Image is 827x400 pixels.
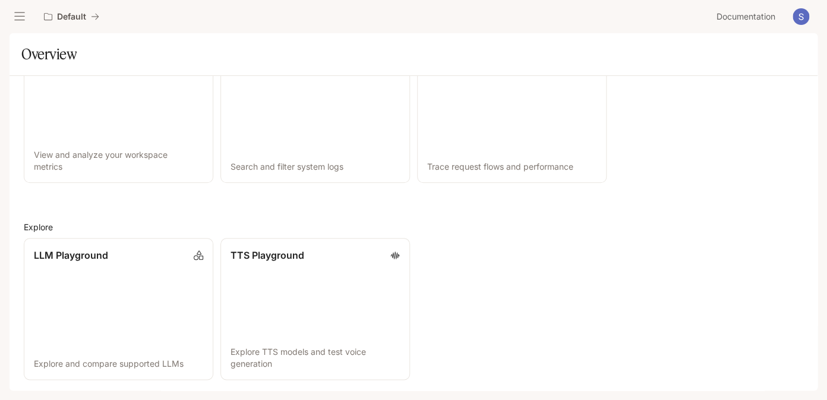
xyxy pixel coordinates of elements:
[34,358,203,370] p: Explore and compare supported LLMs
[716,9,775,24] span: Documentation
[231,248,304,262] p: TTS Playground
[231,161,400,173] p: Search and filter system logs
[24,41,213,183] a: DashboardsView and analyze your workspace metrics
[427,161,596,173] p: Trace request flows and performance
[34,149,203,173] p: View and analyze your workspace metrics
[39,5,105,28] button: All workspaces
[789,5,813,28] button: User avatar
[712,5,784,28] a: Documentation
[417,41,607,183] a: TracesTrace request flows and performance
[220,238,410,380] a: TTS PlaygroundExplore TTS models and test voice generation
[9,6,30,27] button: open drawer
[220,41,410,183] a: LogsSearch and filter system logs
[24,221,803,233] h2: Explore
[231,346,400,370] p: Explore TTS models and test voice generation
[57,12,86,22] p: Default
[24,238,213,380] a: LLM PlaygroundExplore and compare supported LLMs
[34,248,108,262] p: LLM Playground
[21,42,77,66] h1: Overview
[793,8,809,25] img: User avatar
